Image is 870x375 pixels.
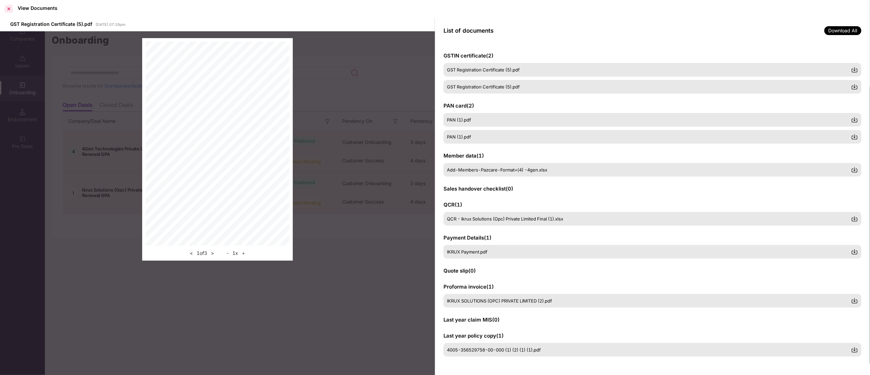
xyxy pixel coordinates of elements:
[447,134,471,140] span: PAN (1).pdf
[444,332,504,339] span: Last year policy copy ( 1 )
[447,117,471,123] span: PAN (1).pdf
[225,249,231,257] button: -
[444,27,493,34] span: List of documents
[444,283,494,290] span: Proforma invoice ( 1 )
[447,167,547,173] span: Add-Members-Pazcare-Format+(4) -4gen.xlsx
[444,234,491,241] span: Payment Details ( 1 )
[444,267,476,274] span: Quote slip ( 0 )
[851,215,858,222] img: svg+xml;base64,PHN2ZyBpZD0iRG93bmxvYWQtMzJ4MzIiIHhtbG5zPSJodHRwOi8vd3d3LnczLm9yZy8yMDAwL3N2ZyIgd2...
[851,166,858,173] img: svg+xml;base64,PHN2ZyBpZD0iRG93bmxvYWQtMzJ4MzIiIHhtbG5zPSJodHRwOi8vd3d3LnczLm9yZy8yMDAwL3N2ZyIgd2...
[188,249,216,257] div: 1 of 3
[96,22,126,27] span: [DATE] 07:19pm
[444,102,474,109] span: PAN card ( 2 )
[10,21,92,27] span: GST Registration Certificate (5).pdf
[447,67,520,72] span: GST Registration Certificate (5).pdf
[851,116,858,123] img: svg+xml;base64,PHN2ZyBpZD0iRG93bmxvYWQtMzJ4MzIiIHhtbG5zPSJodHRwOi8vd3d3LnczLm9yZy8yMDAwL3N2ZyIgd2...
[444,52,493,59] span: GSTIN certificate ( 2 )
[188,249,195,257] button: <
[447,249,487,255] span: IKRUX Payment.pdf
[851,83,858,90] img: svg+xml;base64,PHN2ZyBpZD0iRG93bmxvYWQtMzJ4MzIiIHhtbG5zPSJodHRwOi8vd3d3LnczLm9yZy8yMDAwL3N2ZyIgd2...
[851,133,858,140] img: svg+xml;base64,PHN2ZyBpZD0iRG93bmxvYWQtMzJ4MzIiIHhtbG5zPSJodHRwOi8vd3d3LnczLm9yZy8yMDAwL3N2ZyIgd2...
[209,249,216,257] button: >
[851,346,858,353] img: svg+xml;base64,PHN2ZyBpZD0iRG93bmxvYWQtMzJ4MzIiIHhtbG5zPSJodHRwOi8vd3d3LnczLm9yZy8yMDAwL3N2ZyIgd2...
[851,297,858,304] img: svg+xml;base64,PHN2ZyBpZD0iRG93bmxvYWQtMzJ4MzIiIHhtbG5zPSJodHRwOi8vd3d3LnczLm9yZy8yMDAwL3N2ZyIgd2...
[240,249,247,257] button: +
[18,5,57,11] div: View Documents
[447,84,520,89] span: GST Registration Certificate (5).pdf
[851,66,858,73] img: svg+xml;base64,PHN2ZyBpZD0iRG93bmxvYWQtMzJ4MzIiIHhtbG5zPSJodHRwOi8vd3d3LnczLm9yZy8yMDAwL3N2ZyIgd2...
[444,316,500,323] span: Last year claim MIS ( 0 )
[444,201,462,208] span: QCR ( 1 )
[851,248,858,255] img: svg+xml;base64,PHN2ZyBpZD0iRG93bmxvYWQtMzJ4MzIiIHhtbG5zPSJodHRwOi8vd3d3LnczLm9yZy8yMDAwL3N2ZyIgd2...
[447,298,552,304] span: IKRUX SOLUTIONS (OPC) PRIVATE LIMITED (2).pdf
[447,347,541,353] span: 4005-356529758-00-000 (1) (2) (1) (1).pdf
[824,26,861,35] span: Download All
[444,152,484,159] span: Member data ( 1 )
[447,216,563,222] span: QCR - Ikrux Solutions (Opc) Private Limited Final (1).xlsx
[225,249,247,257] div: 1 x
[444,185,513,192] span: Sales handover checklist ( 0 )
